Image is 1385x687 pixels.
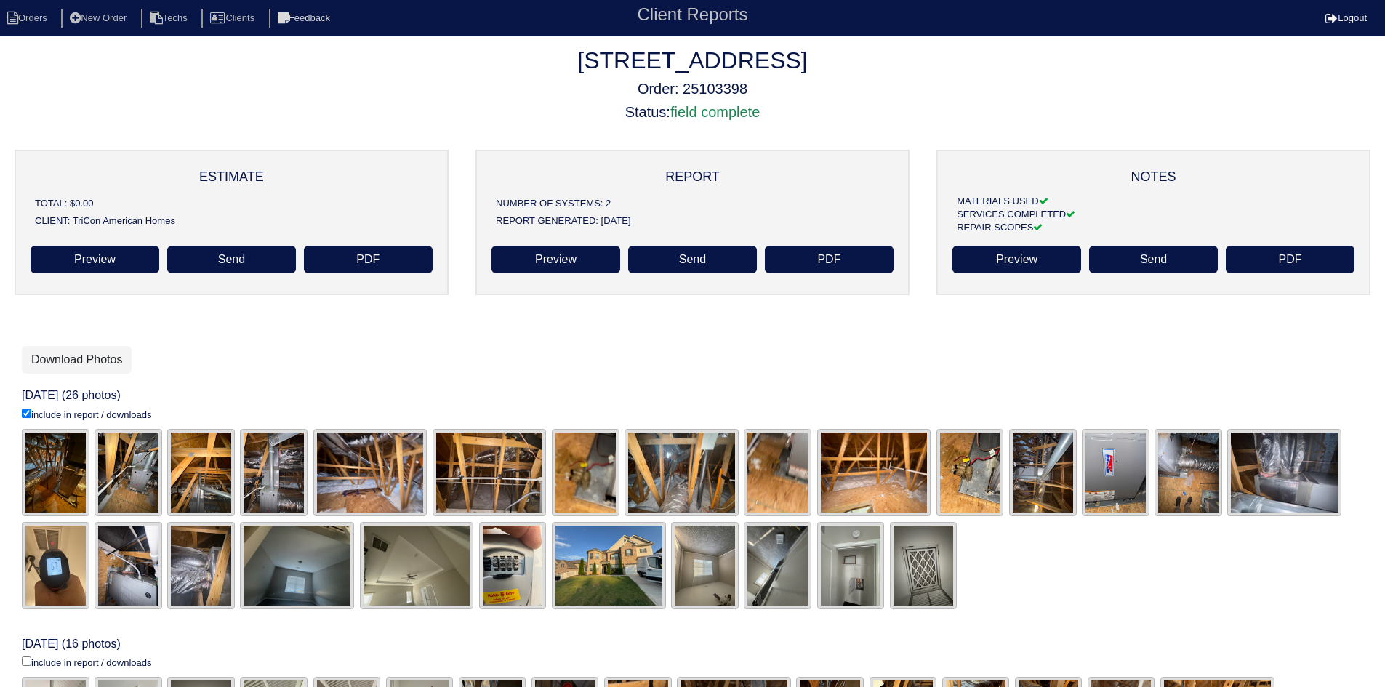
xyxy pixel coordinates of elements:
a: Techs [141,12,199,23]
div: TOTAL: $0.00 [35,195,428,212]
div: REPAIR SCOPES [957,221,1350,234]
img: 74p44f3ufl4bgosn3whdbzqrw5h9 [1155,429,1222,516]
div: ESTIMATE [35,170,428,183]
div: REPORT [496,170,889,183]
a: New Order [61,12,138,23]
a: PDF [765,246,894,273]
img: ncokx5n7fevlnr9fckt4nkltqott [1227,429,1341,516]
div: CLIENT: TriCon American Homes [35,212,428,230]
img: wznp1s40sdzevhh4pm2k7h29qqq6 [22,522,89,609]
img: n6j964rp0h4aldmf268g5wpd6gvk [817,429,931,516]
a: PDF [304,246,433,273]
li: Clients [201,9,266,28]
div: NOTES [957,170,1350,183]
img: tk5hlfpp6o2kaphkx8yitkqv6mpk [625,429,739,516]
a: Clients [201,12,266,23]
label: include in report / downloads [22,656,152,670]
img: 7ahrn39szsh3mupniec7kkonbea8 [1009,429,1077,516]
h6: [DATE] (16 photos) [22,637,1363,651]
img: 8yo9hnqesmfj49gp67sw3jisztvz [817,522,885,609]
div: SERVICES COMPLETED [957,208,1350,221]
img: coew1p2eie736w7d0qhcqpit6pt4 [552,429,619,516]
img: 7wj9f6kuwnfmg5l5qeqcqliedflp [167,522,235,609]
div: MATERIALS USED [957,195,1350,208]
a: Preview [31,246,159,273]
a: Preview [952,246,1081,273]
img: 0ihjlzkseoc4ky4i18ceh082bqbe [890,522,958,609]
img: thbn6j2f9k5o0q5iyi1aqu4xylz6 [744,429,811,516]
img: 3111ly572gxyirgiwlw3n31c7ox6 [313,429,427,516]
img: eqonp7edywol8hunkkpalgjzvlsk [433,429,547,516]
li: New Order [61,9,138,28]
a: Send [1089,246,1218,273]
img: bsvvuwee8u3bv8x5b4e705pn8ovm [479,522,547,609]
img: w23dfijkzxn5gyk6ydngv1pd2kzu [22,429,89,516]
a: Preview [491,246,620,273]
a: Send [628,246,757,273]
img: gmd3ha41vy78krfkp37j1cqsfnh6 [240,522,354,609]
div: REPORT GENERATED: [DATE] [496,212,889,230]
img: ykx7oailkrp3tlfb92c094ue95im [240,429,308,516]
img: ri31tzsf1nuah42jjp3mqvg22ora [1082,429,1149,516]
a: Logout [1325,12,1367,23]
img: xiy8cy73k8g32h98oqeydgu71dvc [360,522,474,609]
input: include in report / downloads [22,409,31,418]
img: np5hfem3c5dcq2gkklzrl1cpszkh [167,429,235,516]
img: wrlh6ovw33qieqptkwnhtiy2iwfh [936,429,1004,516]
a: PDF [1226,246,1354,273]
h6: [DATE] (26 photos) [22,388,1363,402]
img: m76wio6tb2rzw18qrvc8awm29k77 [95,522,162,609]
div: NUMBER OF SYSTEMS: 2 [496,195,889,212]
span: field complete [670,104,760,120]
input: include in report / downloads [22,656,31,666]
label: include in report / downloads [22,409,152,422]
img: kj8fk3lblpf27df94mh61rp4ykdg [671,522,739,609]
img: mqlth9ms2t6ua6ahfd5kwmfakoy4 [744,522,811,609]
img: 8uqnyumwgp7uakejprbcgvpjwf0e [552,522,666,609]
li: Techs [141,9,199,28]
a: Send [167,246,296,273]
img: zd33zjw3to5jrysmdgvknnnsf08i [95,429,162,516]
a: Download Photos [22,346,132,374]
li: Feedback [269,9,342,28]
